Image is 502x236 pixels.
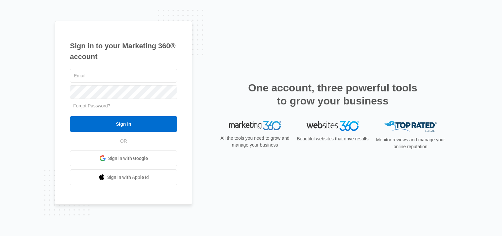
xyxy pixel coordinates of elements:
img: Marketing 360 [229,121,281,130]
input: Sign In [70,116,177,132]
span: Sign in with Google [108,155,148,162]
p: All the tools you need to grow and manage your business [218,135,292,149]
a: Sign in with Apple Id [70,169,177,185]
span: OR [116,138,132,145]
img: Top Rated Local [384,121,437,132]
p: Monitor reviews and manage your online reputation [374,136,447,150]
img: Websites 360 [307,121,359,131]
h2: One account, three powerful tools to grow your business [246,81,419,107]
input: Email [70,69,177,83]
a: Forgot Password? [73,103,110,108]
h1: Sign in to your Marketing 360® account [70,40,177,62]
span: Sign in with Apple Id [107,174,149,181]
a: Sign in with Google [70,150,177,166]
p: Beautiful websites that drive results [296,135,369,142]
